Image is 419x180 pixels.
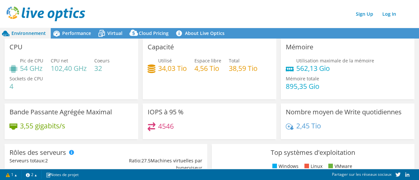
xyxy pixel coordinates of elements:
span: CPU net [51,57,68,64]
span: Total [229,57,240,64]
h4: 102,40 GHz [51,65,87,72]
li: VMware [327,163,352,170]
a: 1 [1,171,22,179]
h4: 3,55 gigabits/s [20,122,65,129]
span: Cloud Pricing [139,30,169,36]
h3: Nombre moyen de Write quotidiennes [286,108,402,116]
h4: 34,03 Tio [158,65,187,72]
span: Coeurs [94,57,110,64]
h4: 54 GHz [20,65,43,72]
h3: IOPS à 95 % [148,108,184,116]
h4: 895,35 Gio [286,83,319,90]
h3: Bande Passante Agrégée Maximal [9,108,112,116]
span: Performance [62,30,91,36]
span: Pic de CPU [20,57,43,64]
span: Virtual [107,30,122,36]
a: Log In [379,9,399,19]
h3: CPU [9,43,23,51]
img: live_optics_svg.svg [7,7,85,21]
span: Utilisé [158,57,172,64]
h3: Mémoire [286,43,313,51]
a: About Live Optics [173,28,229,39]
span: Mémoire totale [286,75,319,82]
h4: 2,45 Tio [296,122,321,129]
h4: 4546 [158,123,174,130]
li: Windows [271,163,299,170]
li: Linux [303,163,322,170]
span: Utilisation maximale de la mémoire [296,57,374,64]
h3: Capacité [148,43,174,51]
h4: 562,13 Gio [296,65,374,72]
a: Notes de projet [41,171,83,179]
span: Sockets de CPU [9,75,43,82]
span: Partager sur les réseaux sociaux [332,172,392,177]
h4: 38,59 Tio [229,65,258,72]
h4: 32 [94,65,110,72]
h4: 4,56 Tio [194,65,221,72]
span: 2 [45,157,48,164]
span: Espace libre [194,57,221,64]
h4: 4 [9,83,43,90]
a: Sign Up [353,9,376,19]
h3: Top systèmes d'exploitation [217,149,410,156]
div: Ratio: Machines virtuelles par hyperviseur [106,157,202,172]
h3: Rôles des serveurs [9,149,66,156]
a: 2 [21,171,42,179]
span: 27.5 [141,157,151,164]
span: Environnement [11,30,46,36]
div: Serveurs totaux: [9,157,106,164]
